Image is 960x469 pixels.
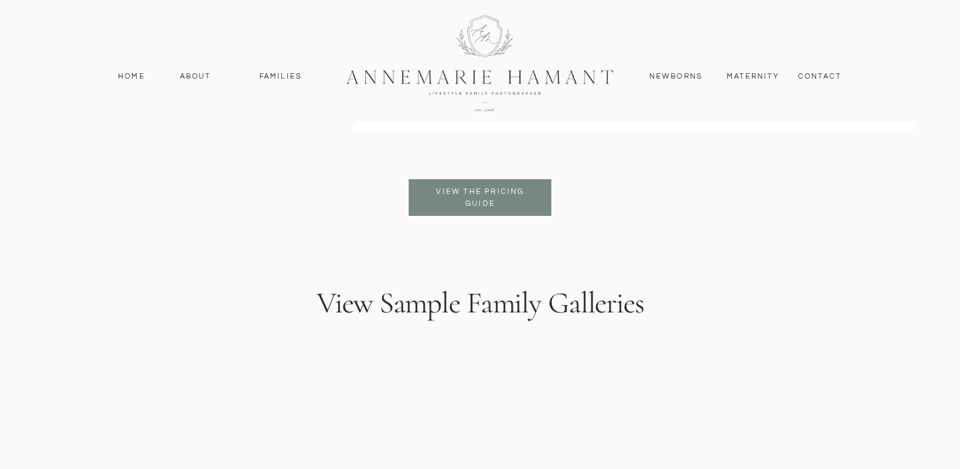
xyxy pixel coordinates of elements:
a: View the pricing guide [426,186,535,210]
a: Families [251,71,311,83]
a: Newborns [644,71,708,83]
a: Home [112,71,151,83]
a: MAternity [727,71,778,83]
h3: View Sample Family Galleries [240,285,721,328]
a: About [176,71,215,83]
a: contact [791,71,849,83]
